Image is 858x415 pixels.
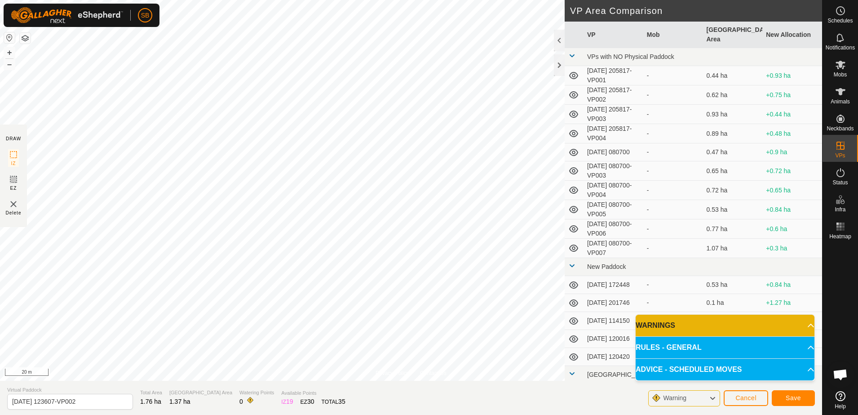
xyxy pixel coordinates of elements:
span: VPs [835,153,845,158]
td: 1.07 ha [703,239,763,258]
td: +0.48 ha [762,124,822,143]
div: DRAW [6,135,21,142]
span: Available Points [281,389,345,397]
td: [DATE] 205817-VP002 [584,85,643,105]
div: - [647,205,699,214]
td: [DATE] 114150 [584,312,643,330]
span: 30 [307,398,314,405]
span: Virtual Paddock [7,386,133,394]
td: 0.44 ha [703,66,763,85]
p-accordion-header: RULES - GENERAL [636,337,814,358]
div: EZ [301,397,314,406]
td: 0.93 ha [703,105,763,124]
div: - [647,224,699,234]
span: Help [835,404,846,409]
span: Animals [831,99,850,104]
th: Mob [643,22,703,48]
td: [DATE] 080700-VP007 [584,239,643,258]
div: - [647,186,699,195]
td: [DATE] 080700 [584,143,643,161]
button: Cancel [724,390,768,406]
td: +0.72 ha [762,161,822,181]
td: [DATE] 172448 [584,276,643,294]
td: +0.3 ha [762,239,822,258]
td: +1.27 ha [762,294,822,312]
div: - [647,71,699,80]
span: RULES - GENERAL [636,342,702,353]
span: Schedules [827,18,853,23]
td: +0.9 ha [762,143,822,161]
div: - [647,280,699,290]
span: VPs with NO Physical Paddock [587,53,674,60]
th: [GEOGRAPHIC_DATA] Area [703,22,763,48]
span: 19 [286,398,293,405]
th: New Allocation [762,22,822,48]
span: SB [141,11,150,20]
button: Reset Map [4,32,15,43]
div: - [647,244,699,253]
td: +0.44 ha [762,105,822,124]
td: [DATE] 205817-VP001 [584,66,643,85]
span: EZ [10,185,17,192]
div: - [647,110,699,119]
td: 0.65 ha [703,161,763,181]
span: Heatmap [829,234,851,239]
span: Mobs [834,72,847,77]
img: VP [8,199,19,210]
p-accordion-header: ADVICE - SCHEDULED MOVES [636,359,814,380]
span: Watering Points [239,389,274,397]
span: [GEOGRAPHIC_DATA] Area [169,389,232,397]
td: 0.62 ha [703,85,763,105]
span: Notifications [826,45,855,50]
td: +0.84 ha [762,200,822,219]
h2: VP Area Comparison [570,5,822,16]
div: - [647,147,699,157]
td: +0.65 ha [762,181,822,200]
td: [DATE] 201746 [584,294,643,312]
td: [DATE] 205817-VP003 [584,105,643,124]
span: Delete [6,210,22,216]
button: + [4,47,15,58]
td: +0.64 ha [762,312,822,330]
div: - [647,166,699,176]
span: IZ [11,160,16,167]
span: Infra [835,207,845,212]
td: +0.6 ha [762,219,822,239]
td: [DATE] 120016 [584,330,643,348]
div: - [647,90,699,100]
td: 0.1 ha [703,294,763,312]
span: 1.76 ha [140,398,161,405]
button: – [4,59,15,70]
td: 0.53 ha [703,200,763,219]
button: Save [772,390,815,406]
span: 1.37 ha [169,398,190,405]
div: - [647,298,699,308]
span: New Paddock [587,263,626,270]
span: [GEOGRAPHIC_DATA] [587,371,653,378]
div: IZ [281,397,293,406]
span: ADVICE - SCHEDULED MOVES [636,364,742,375]
th: VP [584,22,643,48]
span: Status [832,180,848,185]
div: - [647,129,699,138]
div: Open chat [827,361,854,388]
td: 0.72 ha [703,181,763,200]
span: 35 [338,398,345,405]
span: Cancel [735,394,756,402]
td: [DATE] 080700-VP004 [584,181,643,200]
div: TOTAL [322,397,345,406]
td: 0.47 ha [703,143,763,161]
span: Neckbands [827,126,854,131]
button: Map Layers [20,33,31,44]
td: 0.89 ha [703,124,763,143]
td: +0.75 ha [762,85,822,105]
span: 0 [239,398,243,405]
td: [DATE] 080700-VP003 [584,161,643,181]
a: Help [823,388,858,413]
td: 0.77 ha [703,219,763,239]
td: 0.73 ha [703,312,763,330]
span: Warning [663,394,686,402]
a: Contact Us [420,369,447,377]
td: [DATE] 205817-VP004 [584,124,643,143]
p-accordion-header: WARNINGS [636,315,814,336]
